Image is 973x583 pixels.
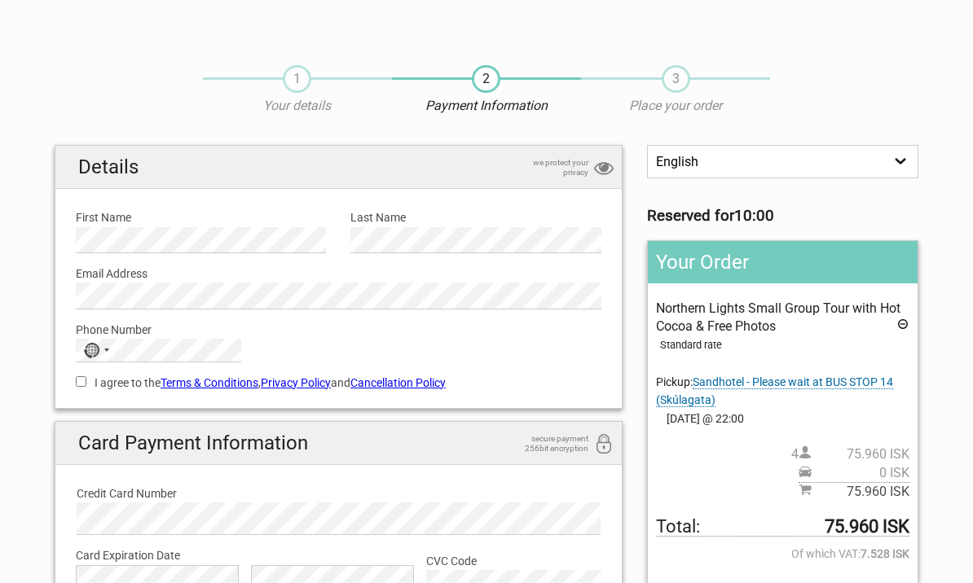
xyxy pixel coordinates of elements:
[76,265,601,283] label: Email Address
[350,376,446,389] a: Cancellation Policy
[261,376,331,389] a: Privacy Policy
[507,434,588,454] span: secure payment 256bit encryption
[581,97,770,115] p: Place your order
[392,97,581,115] p: Payment Information
[76,374,601,392] label: I agree to the , and
[660,336,909,354] div: Standard rate
[734,207,774,225] strong: 10:00
[350,208,601,226] label: Last Name
[161,376,258,389] a: Terms & Conditions
[77,484,601,502] label: Credit Card Number
[203,97,392,115] p: Your details
[656,518,909,537] span: Total to be paid
[426,552,601,570] label: CVC Code
[812,464,909,482] span: 0 ISK
[594,158,614,180] i: privacy protection
[507,158,588,178] span: we protect your privacy
[55,146,622,189] h2: Details
[648,241,918,283] h2: Your Order
[662,65,690,93] span: 3
[472,65,500,93] span: 2
[812,445,909,463] span: 75.960 ISK
[76,208,326,226] label: First Name
[283,65,311,93] span: 1
[791,445,909,463] span: 4 person(s)
[861,545,909,563] strong: 7.528 ISK
[656,300,900,334] span: Northern Lights Small Group Tour with Hot Cocoa & Free Photos
[55,422,622,465] h2: Card Payment Information
[656,375,893,407] span: Change pickup place
[799,482,909,501] span: Subtotal
[77,340,117,361] button: Selected country
[647,207,918,225] h3: Reserved for
[76,321,601,339] label: Phone Number
[76,546,601,564] label: Card Expiration Date
[812,483,909,501] span: 75.960 ISK
[799,464,909,482] span: Pickup price
[656,410,909,427] span: [DATE] @ 22:00
[656,375,893,407] span: Pickup:
[594,434,614,456] i: 256bit encryption
[825,518,909,536] strong: 75.960 ISK
[656,545,909,563] span: Of which VAT:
